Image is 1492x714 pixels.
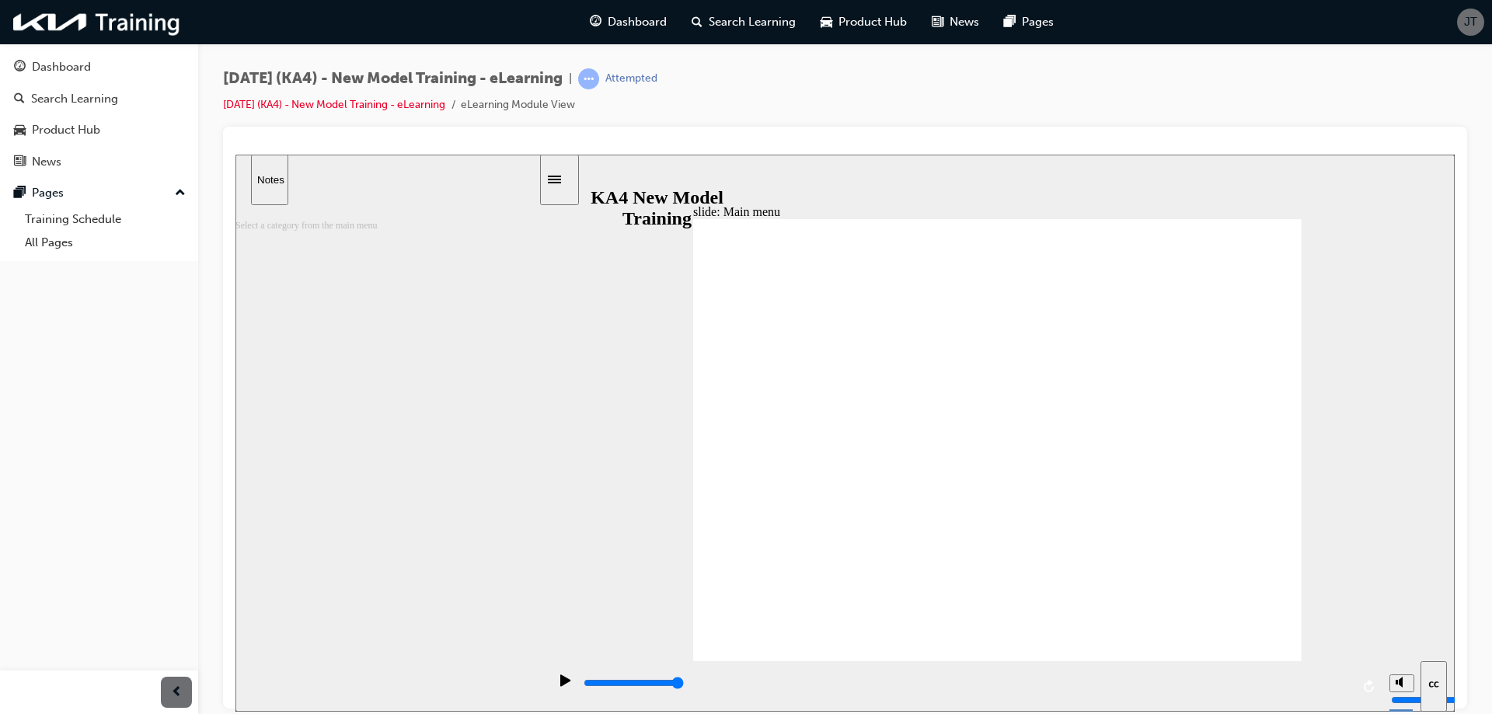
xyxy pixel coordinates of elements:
span: pages-icon [14,186,26,200]
span: search-icon [692,12,702,32]
span: car-icon [14,124,26,138]
a: guage-iconDashboard [577,6,679,38]
span: | [569,70,572,88]
div: News [32,153,61,171]
div: Pages [32,184,64,202]
img: kia-training [8,6,186,38]
button: play/pause [312,519,339,545]
a: pages-iconPages [992,6,1066,38]
span: guage-icon [590,12,601,32]
span: news-icon [14,155,26,169]
span: up-icon [175,183,186,204]
a: Search Learning [6,85,192,113]
span: News [950,13,979,31]
span: [DATE] (KA4) - New Model Training - eLearning [223,70,563,88]
a: Training Schedule [19,207,192,232]
button: replay [1123,521,1146,544]
div: Notes [22,19,47,31]
span: news-icon [932,12,943,32]
span: prev-icon [171,683,183,702]
button: volume [1154,520,1179,538]
span: pages-icon [1004,12,1016,32]
span: Search Learning [709,13,796,31]
span: guage-icon [14,61,26,75]
div: playback controls [312,507,1146,557]
a: Product Hub [6,116,192,145]
button: Closed captions. [1185,507,1211,557]
input: volume [1156,539,1256,552]
div: Product Hub [32,121,100,139]
button: JT [1457,9,1484,36]
a: car-iconProduct Hub [808,6,919,38]
span: Product Hub [838,13,907,31]
a: news-iconNews [919,6,992,38]
span: Pages [1022,13,1054,31]
span: learningRecordVerb_ATTEMPT-icon [578,68,599,89]
a: Dashboard [6,53,192,82]
div: misc controls [1146,507,1211,557]
div: Dashboard [32,58,91,76]
a: search-iconSearch Learning [679,6,808,38]
span: Dashboard [608,13,667,31]
li: eLearning Module View [461,96,575,114]
a: News [6,148,192,176]
span: car-icon [821,12,832,32]
button: DashboardSearch LearningProduct HubNews [6,50,192,179]
div: Attempted [605,71,657,86]
a: [DATE] (KA4) - New Model Training - eLearning [223,98,445,111]
input: slide progress [348,522,448,535]
a: All Pages [19,231,192,255]
button: Pages [6,179,192,207]
span: search-icon [14,92,25,106]
span: JT [1464,13,1477,31]
div: Search Learning [31,90,118,108]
